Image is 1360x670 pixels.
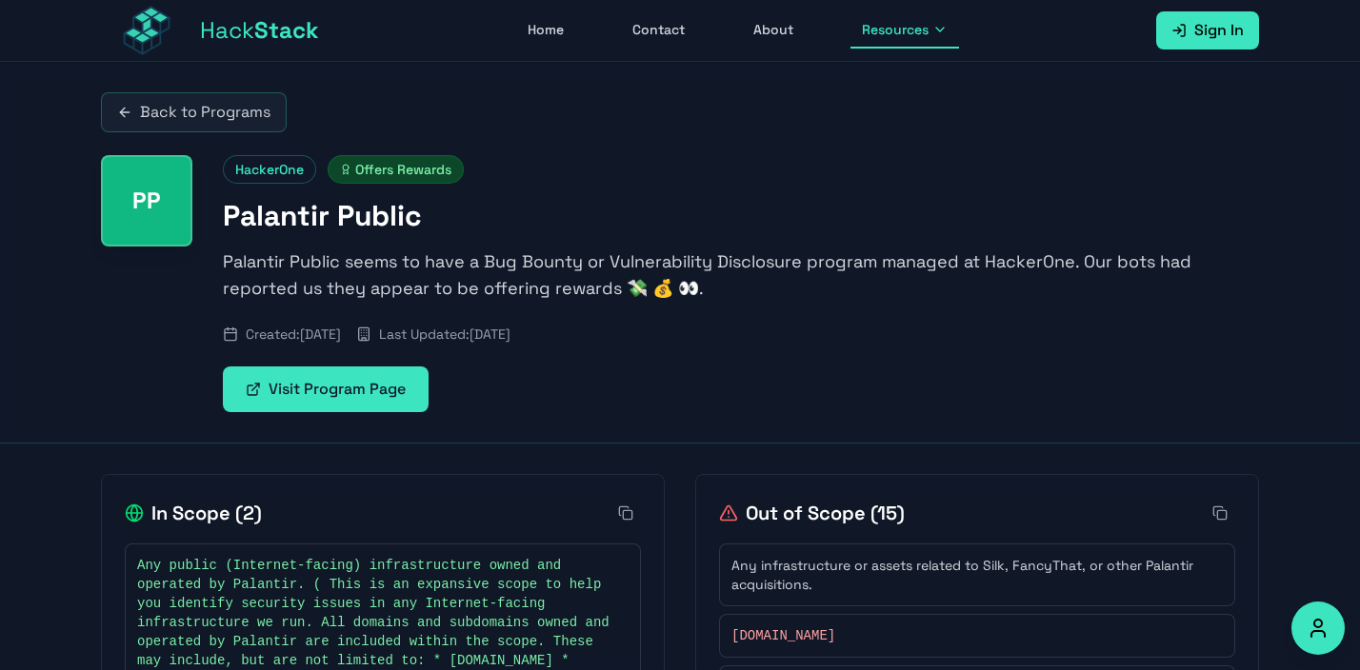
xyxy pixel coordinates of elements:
[742,12,805,49] a: About
[731,556,1204,594] span: Any infrastructure or assets related to Silk, FancyThat, or other Palantir acquisitions.
[101,92,287,132] a: Back to Programs
[200,15,319,46] span: Hack
[862,20,929,39] span: Resources
[246,325,341,344] span: Created: [DATE]
[379,325,510,344] span: Last Updated: [DATE]
[731,626,835,645] span: [DOMAIN_NAME]
[850,12,959,49] button: Resources
[328,155,464,184] span: Offers Rewards
[254,15,319,45] span: Stack
[610,498,641,528] button: Copy all in-scope items
[1156,11,1259,49] a: Sign In
[1194,19,1244,42] span: Sign In
[101,155,192,246] div: Palantir Public
[223,155,316,184] span: HackerOne
[621,12,696,49] a: Contact
[516,12,575,49] a: Home
[125,500,262,526] h2: In Scope ( 2 )
[1205,498,1235,528] button: Copy all out-of-scope items
[223,248,1259,302] p: Palantir Public seems to have a Bug Bounty or Vulnerability Disclosure program managed at HackerO...
[1291,601,1345,655] button: Accessibility Options
[719,500,905,526] h2: Out of Scope ( 15 )
[223,366,429,412] a: Visit Program Page
[223,199,1259,233] h1: Palantir Public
